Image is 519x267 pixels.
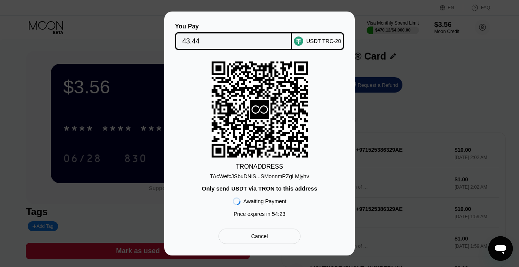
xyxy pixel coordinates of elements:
[210,173,309,179] div: TAcWefcJSbuDNiS...SMonnmPZgLMjyhv
[251,233,268,240] div: Cancel
[236,163,283,170] div: TRON ADDRESS
[176,23,343,50] div: You PayUSDT TRC-20
[219,229,300,244] div: Cancel
[210,170,309,179] div: TAcWefcJSbuDNiS...SMonnmPZgLMjyhv
[244,198,287,204] div: Awaiting Payment
[234,211,285,217] div: Price expires in
[272,211,285,217] span: 54 : 23
[175,23,292,30] div: You Pay
[202,185,317,192] div: Only send USDT via TRON to this address
[488,236,513,261] iframe: Кнопка запуска окна обмена сообщениями
[306,38,341,44] div: USDT TRC-20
